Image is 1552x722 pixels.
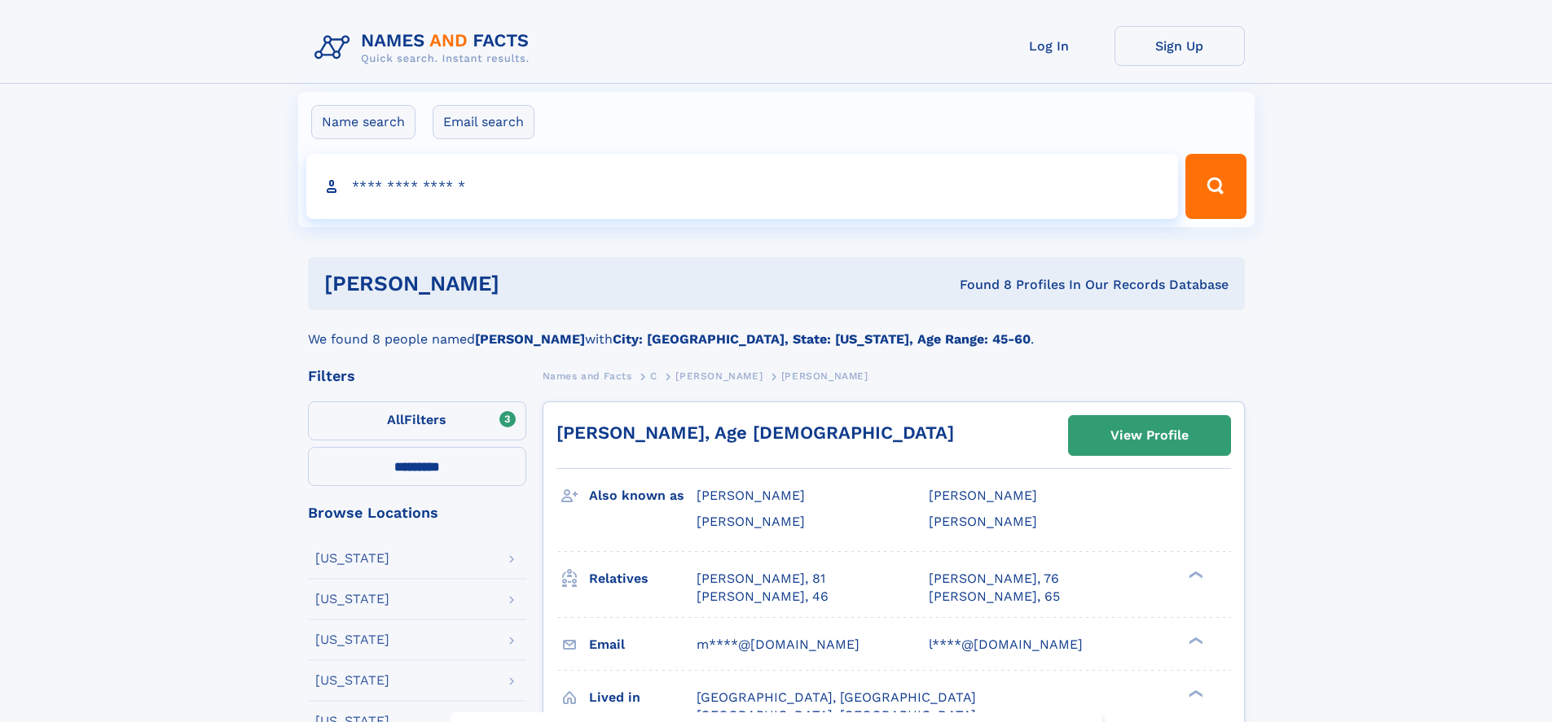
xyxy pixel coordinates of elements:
[929,488,1037,503] span: [PERSON_NAME]
[315,593,389,606] div: [US_STATE]
[315,633,389,646] div: [US_STATE]
[1185,569,1204,580] div: ❯
[929,514,1037,529] span: [PERSON_NAME]
[556,422,954,443] a: [PERSON_NAME], Age [DEMOGRAPHIC_DATA]
[1110,417,1189,454] div: View Profile
[675,370,763,382] span: [PERSON_NAME]
[324,273,730,294] h1: [PERSON_NAME]
[781,370,868,382] span: [PERSON_NAME]
[308,401,526,440] label: Filters
[315,552,389,565] div: [US_STATE]
[543,365,632,386] a: Names and Facts
[311,105,415,139] label: Name search
[650,370,657,382] span: C
[929,570,1059,588] a: [PERSON_NAME], 76
[675,365,763,386] a: [PERSON_NAME]
[387,412,404,427] span: All
[315,674,389,687] div: [US_STATE]
[613,331,1031,347] b: City: [GEOGRAPHIC_DATA], State: [US_STATE], Age Range: 45-60
[308,310,1245,349] div: We found 8 people named with .
[589,631,697,659] h3: Email
[697,689,976,705] span: [GEOGRAPHIC_DATA], [GEOGRAPHIC_DATA]
[589,482,697,510] h3: Also known as
[308,26,543,70] img: Logo Names and Facts
[1185,635,1204,645] div: ❯
[306,154,1179,219] input: search input
[984,26,1115,66] a: Log In
[729,276,1229,294] div: Found 8 Profiles In Our Records Database
[1185,154,1246,219] button: Search Button
[1185,688,1204,698] div: ❯
[650,365,657,386] a: C
[433,105,534,139] label: Email search
[308,505,526,520] div: Browse Locations
[1115,26,1245,66] a: Sign Up
[697,588,829,606] a: [PERSON_NAME], 46
[697,488,805,503] span: [PERSON_NAME]
[697,570,825,588] a: [PERSON_NAME], 81
[308,369,526,383] div: Filters
[929,588,1060,606] a: [PERSON_NAME], 65
[697,514,805,529] span: [PERSON_NAME]
[589,684,697,711] h3: Lived in
[475,331,585,347] b: [PERSON_NAME]
[589,565,697,593] h3: Relatives
[1069,416,1230,455] a: View Profile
